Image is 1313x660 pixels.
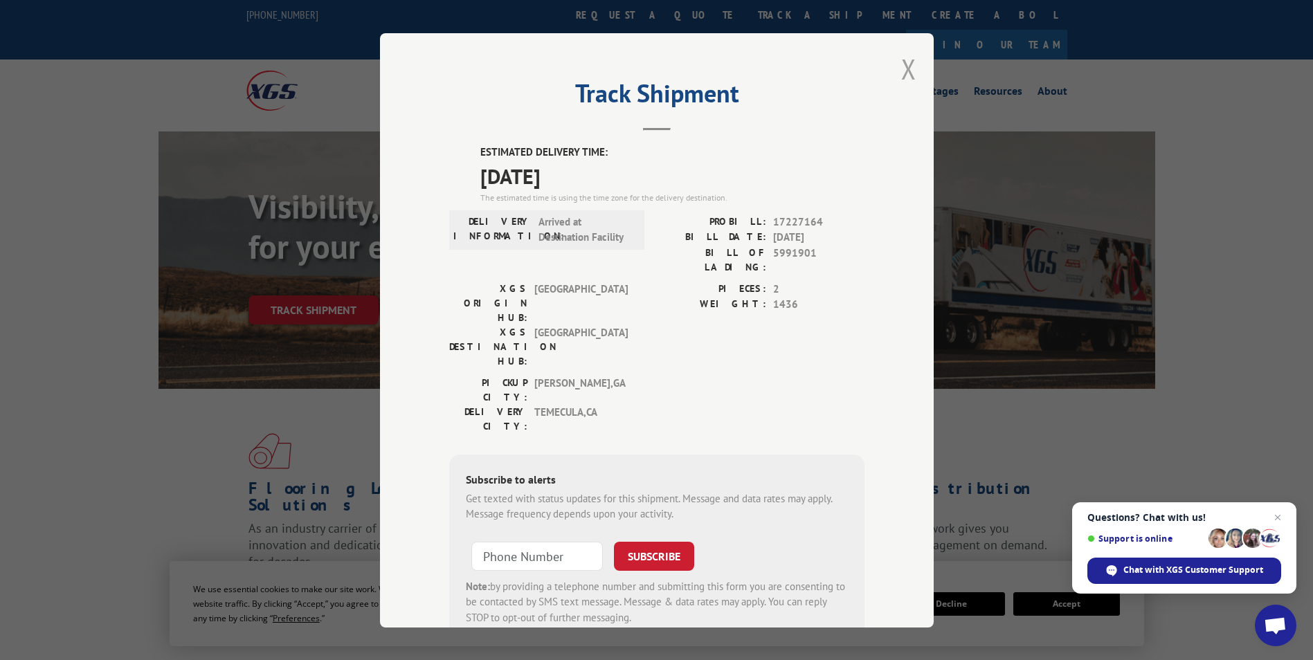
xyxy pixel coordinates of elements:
[449,375,527,404] label: PICKUP CITY:
[534,404,628,433] span: TEMECULA , CA
[534,281,628,324] span: [GEOGRAPHIC_DATA]
[773,214,864,230] span: 17227164
[773,245,864,274] span: 5991901
[1255,605,1296,646] a: Open chat
[773,281,864,297] span: 2
[449,404,527,433] label: DELIVERY CITY:
[1087,533,1204,544] span: Support is online
[453,214,532,245] label: DELIVERY INFORMATION:
[614,541,694,570] button: SUBSCRIBE
[449,324,527,368] label: XGS DESTINATION HUB:
[466,491,848,522] div: Get texted with status updates for this shipment. Message and data rates may apply. Message frequ...
[657,230,766,246] label: BILL DATE:
[657,245,766,274] label: BILL OF LADING:
[449,84,864,110] h2: Track Shipment
[773,230,864,246] span: [DATE]
[1087,558,1281,584] span: Chat with XGS Customer Support
[480,160,864,191] span: [DATE]
[901,51,916,87] button: Close modal
[449,281,527,324] label: XGS ORIGIN HUB:
[1087,512,1281,523] span: Questions? Chat with us!
[773,297,864,313] span: 1436
[657,281,766,297] label: PIECES:
[1123,564,1263,576] span: Chat with XGS Customer Support
[471,541,603,570] input: Phone Number
[480,191,864,203] div: The estimated time is using the time zone for the delivery destination.
[534,375,628,404] span: [PERSON_NAME] , GA
[466,578,848,625] div: by providing a telephone number and submitting this form you are consenting to be contacted by SM...
[466,579,490,592] strong: Note:
[538,214,632,245] span: Arrived at Destination Facility
[480,145,864,161] label: ESTIMATED DELIVERY TIME:
[534,324,628,368] span: [GEOGRAPHIC_DATA]
[466,470,848,491] div: Subscribe to alerts
[657,214,766,230] label: PROBILL:
[657,297,766,313] label: WEIGHT:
